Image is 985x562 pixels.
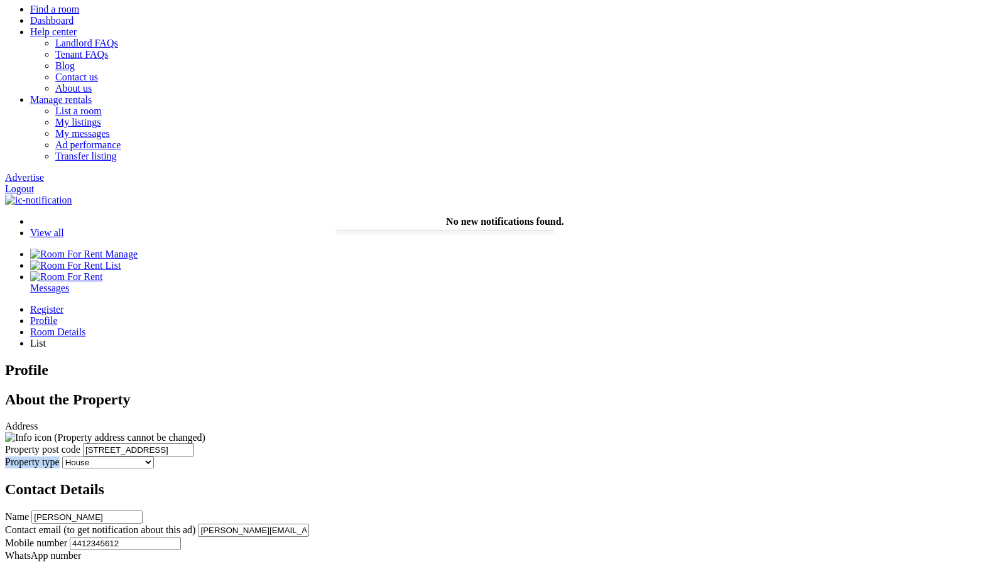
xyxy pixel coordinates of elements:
h1: Profile [5,362,980,379]
a: Manage rentals [30,94,92,105]
span: List [106,260,121,271]
span: (Property address cannot be changed) [54,432,205,443]
span: List [30,338,46,349]
input: e.g. john_deo [31,511,143,524]
span: Manage [106,249,138,259]
label: Property post code [5,444,80,455]
a: Manage [30,249,138,259]
span: (to get notification about this ad) [63,524,195,535]
img: Room For Rent [30,249,103,260]
a: Help center [30,26,77,37]
span: Messages [30,283,69,293]
span: Profile [30,315,58,326]
input: 4470000 0000 [70,537,181,550]
a: My listings [55,117,101,127]
input: UK Postcode to find the address [83,443,194,457]
a: View all [30,227,64,238]
a: Landlord FAQs [55,38,118,48]
label: Mobile number [5,538,67,548]
a: Dashboard [30,15,73,26]
label: Address [5,421,38,431]
a: List a room [55,105,102,116]
img: Info icon [5,432,52,443]
a: Room Details [30,327,980,338]
a: My messages [55,128,110,139]
a: Find a room [30,4,79,14]
a: Tenant FAQs [55,49,108,60]
span: Room Details [30,327,85,337]
strong: No new notifications found. [446,216,564,227]
a: Register [30,304,980,315]
a: List [30,260,121,271]
label: Name [5,511,29,522]
a: Advertise [5,172,44,183]
span: Register [30,304,63,315]
a: Ad performance [55,139,121,150]
img: ic-notification [5,195,72,206]
a: About us [55,83,92,94]
a: Logout [5,183,34,194]
h2: About the Property [5,391,980,408]
a: Blog [55,60,75,71]
label: Property type [5,457,60,467]
img: Room For Rent [30,271,103,283]
a: Contact us [55,72,98,82]
h2: Contact Details [5,481,980,498]
label: Contact email [5,524,61,535]
a: Transfer listing [55,151,117,161]
input: your.name@roomforrent.rent [198,524,309,537]
a: Room For Rent Messages [30,271,980,293]
img: Room For Rent [30,260,103,271]
label: WhatsApp number [5,550,81,561]
a: Profile [30,315,980,327]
